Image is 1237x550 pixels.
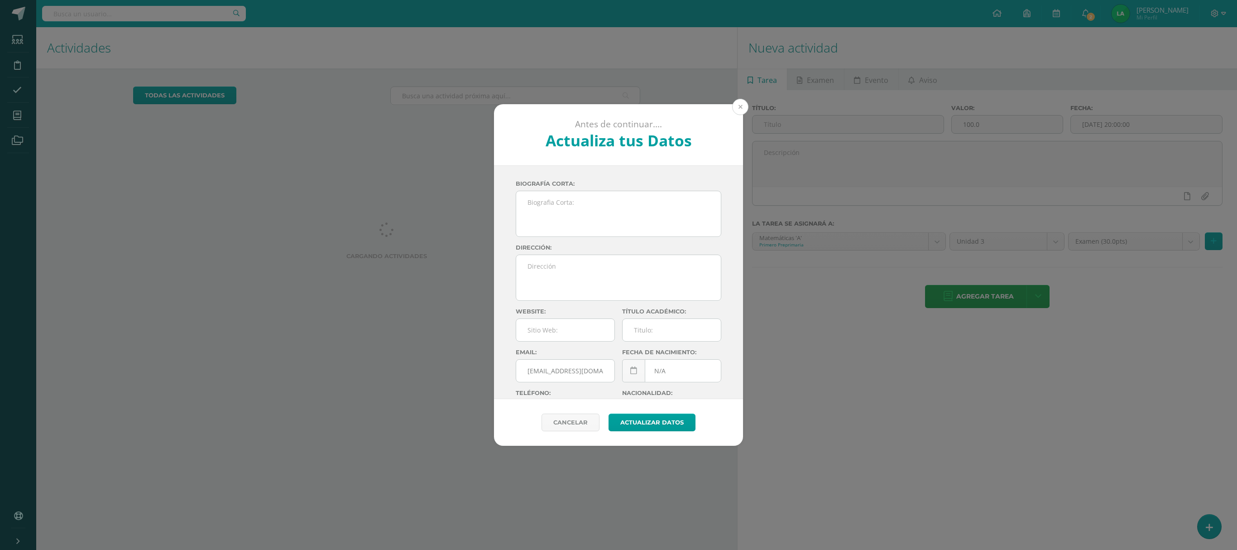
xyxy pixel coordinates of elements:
button: Actualizar datos [609,414,695,431]
label: Fecha de nacimiento: [622,349,721,356]
label: Nacionalidad: [622,390,721,396]
a: Cancelar [542,414,599,431]
input: Sitio Web: [516,319,614,341]
label: Título académico: [622,308,721,315]
label: Biografía corta: [516,180,721,187]
label: Teléfono: [516,390,615,396]
input: Correo Electronico: [516,360,614,382]
input: Fecha de Nacimiento: [623,360,721,382]
label: Website: [516,308,615,315]
label: Dirección: [516,244,721,251]
p: Antes de continuar.... [518,119,719,130]
h2: Actualiza tus Datos [518,130,719,151]
input: Titulo: [623,319,721,341]
label: Email: [516,349,615,356]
